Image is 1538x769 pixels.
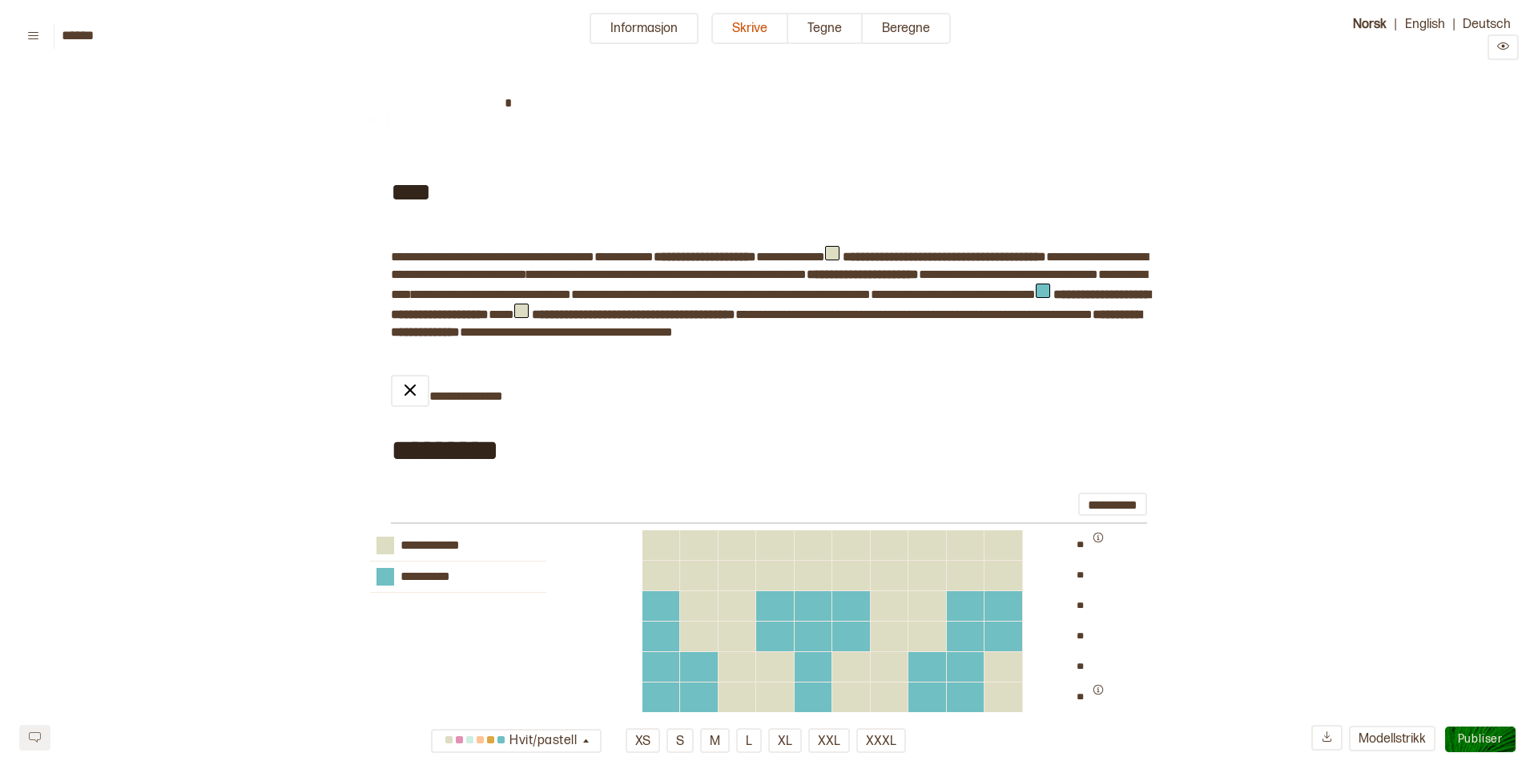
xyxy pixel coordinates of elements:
button: Hvit/pastell [431,729,602,753]
button: L [736,728,762,753]
button: Modellstrikk [1349,726,1435,751]
button: Beregne [863,13,951,44]
div: Hvit/pastell [441,728,580,755]
button: XS [626,728,660,753]
button: XXXL [856,728,906,753]
button: Norsk [1345,13,1395,34]
button: English [1397,13,1453,34]
a: Beregne [863,13,951,60]
button: Informasjon [590,13,699,44]
button: XL [768,728,802,753]
button: Deutsch [1455,13,1519,34]
a: Skrive [711,13,788,60]
span: Publiser [1458,732,1503,746]
button: Skrive [711,13,788,44]
svg: Preview [1497,40,1509,52]
a: Tegne [788,13,863,60]
a: Preview [1488,41,1519,56]
button: Tegne [788,13,863,44]
button: Preview [1488,34,1519,60]
button: M [700,728,730,753]
button: Publiser [1445,727,1516,752]
button: S [666,728,694,753]
button: XXL [808,728,850,753]
div: | | [1319,13,1519,60]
